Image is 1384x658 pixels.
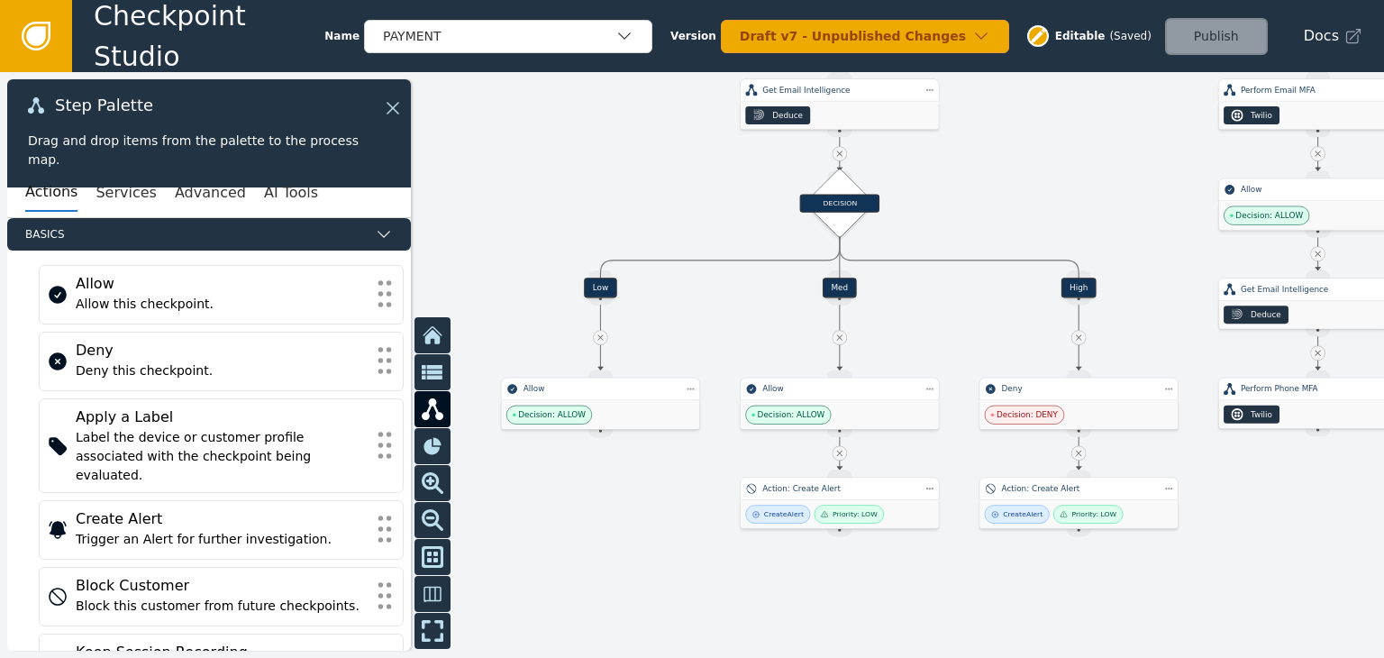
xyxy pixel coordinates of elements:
[55,97,153,114] span: Step Palette
[721,20,1009,53] button: Draft v7 - Unpublished Changes
[76,428,367,485] div: Label the device or customer profile associated with the checkpoint being evaluated.
[76,530,367,549] div: Trigger an Alert for further investigation.
[997,409,1058,421] span: Decision: DENY
[670,28,716,44] span: Version
[518,409,586,421] span: Decision: ALLOW
[364,20,652,53] button: PAYMENT
[264,174,318,212] button: AI Tools
[740,27,972,46] div: Draft v7 - Unpublished Changes
[76,597,367,616] div: Block this customer from future checkpoints.
[76,508,367,530] div: Create Alert
[1304,25,1339,47] span: Docs
[25,226,368,242] span: Basics
[1251,309,1281,321] div: Deduce
[1002,383,1156,395] div: Deny
[76,575,367,597] div: Block Customer
[383,27,615,46] div: PAYMENT
[175,174,246,212] button: Advanced
[76,340,367,361] div: Deny
[25,174,77,212] button: Actions
[324,28,360,44] span: Name
[96,174,156,212] button: Services
[1071,509,1116,520] div: Priority: LOW
[762,482,916,494] div: Action: Create Alert
[833,509,878,520] div: Priority: LOW
[1251,109,1272,121] div: Twilio
[800,194,879,212] div: DECISION
[76,407,367,428] div: Apply a Label
[758,409,825,421] span: Decision: ALLOW
[524,383,678,395] div: Allow
[1109,28,1151,44] div: ( Saved )
[772,109,803,121] div: Deduce
[762,84,916,96] div: Get Email Intelligence
[1061,278,1097,297] div: High
[584,278,616,297] div: Low
[1002,482,1156,494] div: Action: Create Alert
[28,132,390,169] div: Drag and drop items from the palette to the process map.
[76,361,367,380] div: Deny this checkpoint.
[764,509,804,520] div: Create Alert
[76,273,367,295] div: Allow
[1304,25,1362,47] a: Docs
[76,295,367,314] div: Allow this checkpoint.
[1055,28,1106,44] span: Editable
[1235,210,1303,222] span: Decision: ALLOW
[823,278,856,297] div: Med
[762,383,916,395] div: Allow
[1251,408,1272,420] div: Twilio
[1003,509,1043,520] div: Create Alert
